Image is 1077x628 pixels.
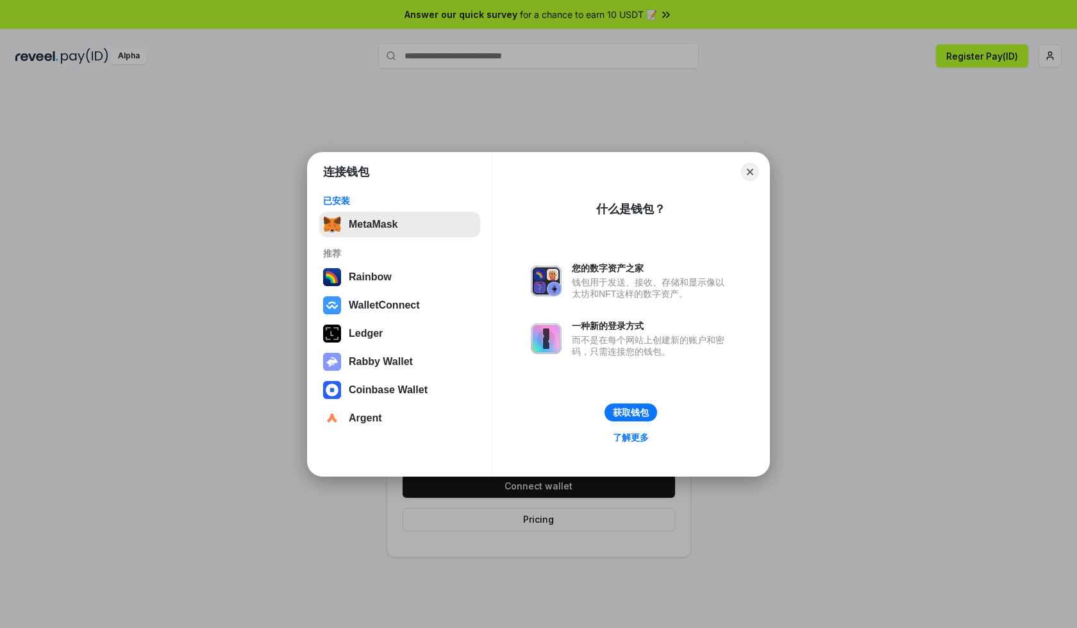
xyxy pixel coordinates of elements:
[531,323,562,354] img: svg+xml,%3Csvg%20xmlns%3D%22http%3A%2F%2Fwww.w3.org%2F2000%2Fsvg%22%20fill%3D%22none%22%20viewBox...
[349,384,428,396] div: Coinbase Wallet
[349,300,420,311] div: WalletConnect
[319,264,480,290] button: Rainbow
[319,293,480,318] button: WalletConnect
[323,164,369,180] h1: 连接钱包
[319,377,480,403] button: Coinbase Wallet
[319,212,480,237] button: MetaMask
[572,262,731,274] div: 您的数字资产之家
[323,268,341,286] img: svg+xml,%3Csvg%20width%3D%22120%22%20height%3D%22120%22%20viewBox%3D%220%200%20120%20120%22%20fil...
[319,321,480,346] button: Ledger
[323,409,341,427] img: svg+xml,%3Csvg%20width%3D%2228%22%20height%3D%2228%22%20viewBox%3D%220%200%2028%2028%22%20fill%3D...
[323,381,341,399] img: svg+xml,%3Csvg%20width%3D%2228%22%20height%3D%2228%22%20viewBox%3D%220%200%2028%2028%22%20fill%3D...
[349,219,397,230] div: MetaMask
[613,407,649,418] div: 获取钱包
[323,195,476,207] div: 已安装
[323,353,341,371] img: svg+xml,%3Csvg%20xmlns%3D%22http%3A%2F%2Fwww.w3.org%2F2000%2Fsvg%22%20fill%3D%22none%22%20viewBox...
[349,412,382,424] div: Argent
[323,248,476,259] div: 推荐
[323,325,341,343] img: svg+xml,%3Csvg%20xmlns%3D%22http%3A%2F%2Fwww.w3.org%2F2000%2Fsvg%22%20width%3D%2228%22%20height%3...
[349,328,383,339] div: Ledger
[596,201,665,217] div: 什么是钱包？
[605,429,656,446] a: 了解更多
[572,334,731,357] div: 而不是在每个网站上创建新的账户和密码，只需连接您的钱包。
[323,216,341,233] img: svg+xml,%3Csvg%20fill%3D%22none%22%20height%3D%2233%22%20viewBox%3D%220%200%2035%2033%22%20width%...
[605,403,657,421] button: 获取钱包
[319,349,480,375] button: Rabby Wallet
[572,320,731,332] div: 一种新的登录方式
[613,432,649,443] div: 了解更多
[319,405,480,431] button: Argent
[349,271,392,283] div: Rainbow
[572,276,731,300] div: 钱包用于发送、接收、存储和显示像以太坊和NFT这样的数字资产。
[741,163,759,181] button: Close
[323,296,341,314] img: svg+xml,%3Csvg%20width%3D%2228%22%20height%3D%2228%22%20viewBox%3D%220%200%2028%2028%22%20fill%3D...
[531,266,562,296] img: svg+xml,%3Csvg%20xmlns%3D%22http%3A%2F%2Fwww.w3.org%2F2000%2Fsvg%22%20fill%3D%22none%22%20viewBox...
[349,356,413,368] div: Rabby Wallet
